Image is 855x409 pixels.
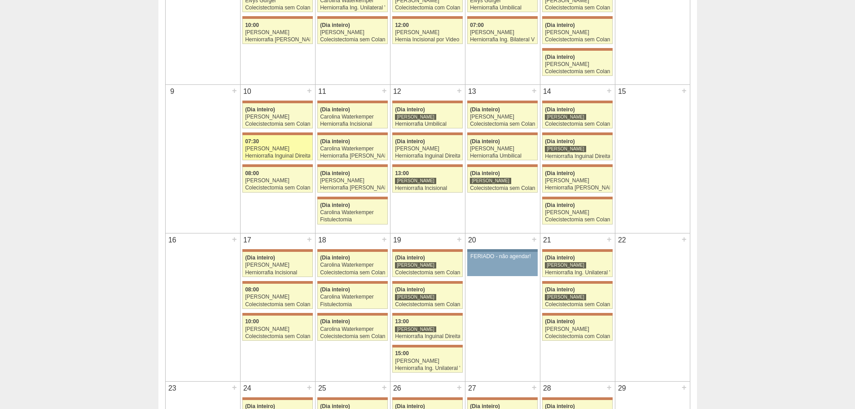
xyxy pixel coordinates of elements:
[392,252,462,277] a: (Dia inteiro) [PERSON_NAME] Colecistectomia sem Colangiografia VL
[381,233,388,245] div: +
[392,16,462,19] div: Key: Maria Braido
[680,233,688,245] div: +
[320,326,385,332] div: Carolina Waterkemper
[320,262,385,268] div: Carolina Waterkemper
[395,286,425,293] span: (Dia inteiro)
[542,51,612,76] a: (Dia inteiro) [PERSON_NAME] Colecistectomia sem Colangiografia VL
[245,22,259,28] span: 10:00
[542,167,612,192] a: (Dia inteiro) [PERSON_NAME] Herniorrafia [PERSON_NAME]
[317,199,387,224] a: (Dia inteiro) Carolina Waterkemper Fistulectomia
[395,350,409,356] span: 15:00
[540,233,554,247] div: 21
[392,345,462,347] div: Key: Maria Braido
[245,326,310,332] div: [PERSON_NAME]
[245,318,259,325] span: 10:00
[392,103,462,128] a: (Dia inteiro) [PERSON_NAME] Herniorrafia Umbilical
[542,135,612,160] a: (Dia inteiro) [PERSON_NAME] Herniorrafia Inguinal Direita
[467,103,537,128] a: (Dia inteiro) [PERSON_NAME] Colecistectomia sem Colangiografia VL
[390,85,404,98] div: 12
[545,210,610,215] div: [PERSON_NAME]
[392,313,462,316] div: Key: Maria Braido
[166,233,180,247] div: 16
[542,284,612,309] a: (Dia inteiro) [PERSON_NAME] Colecistectomia sem Colangiografia VL
[470,146,535,152] div: [PERSON_NAME]
[231,85,238,97] div: +
[531,382,538,393] div: +
[395,334,460,339] div: Herniorrafia Inguinal Direita
[395,358,460,364] div: [PERSON_NAME]
[470,37,535,43] div: Herniorrafia Ing. Bilateral VL
[317,284,387,309] a: (Dia inteiro) Carolina Waterkemper Fistulectomia
[395,30,460,35] div: [PERSON_NAME]
[381,85,388,97] div: +
[605,382,613,393] div: +
[542,164,612,167] div: Key: Maria Braido
[545,294,586,300] div: [PERSON_NAME]
[166,85,180,98] div: 9
[467,167,537,192] a: (Dia inteiro) [PERSON_NAME] Colecistectomia sem Colangiografia VL
[320,302,385,308] div: Fistulectomia
[242,167,312,192] a: 08:00 [PERSON_NAME] Colecistectomia sem Colangiografia
[242,316,312,341] a: 10:00 [PERSON_NAME] Colecistectomia sem Colangiografia VL
[542,397,612,400] div: Key: Maria Braido
[320,286,350,293] span: (Dia inteiro)
[242,164,312,167] div: Key: Maria Braido
[242,132,312,135] div: Key: Maria Braido
[242,103,312,128] a: (Dia inteiro) [PERSON_NAME] Colecistectomia sem Colangiografia VL
[395,146,460,152] div: [PERSON_NAME]
[545,69,610,75] div: Colecistectomia sem Colangiografia VL
[545,121,610,127] div: Colecistectomia sem Colangiografia
[545,145,586,152] div: [PERSON_NAME]
[395,153,460,159] div: Herniorrafia Inguinal Direita
[545,334,610,339] div: Colecistectomia com Colangiografia VL
[542,19,612,44] a: (Dia inteiro) [PERSON_NAME] Colecistectomia sem Colangiografia VL
[245,262,310,268] div: [PERSON_NAME]
[317,197,387,199] div: Key: Maria Braido
[320,334,385,339] div: Colecistectomia sem Colangiografia VL
[392,281,462,284] div: Key: Maria Braido
[245,5,310,11] div: Colecistectomia sem Colangiografia
[245,178,310,184] div: [PERSON_NAME]
[242,284,312,309] a: 08:00 [PERSON_NAME] Colecistectomia sem Colangiografia VL
[542,313,612,316] div: Key: Maria Braido
[392,19,462,44] a: 12:00 [PERSON_NAME] Hernia Incisional por Video
[317,101,387,103] div: Key: Maria Braido
[542,199,612,224] a: (Dia inteiro) [PERSON_NAME] Colecistectomia sem Colangiografia VL
[545,154,610,159] div: Herniorrafia Inguinal Direita
[317,19,387,44] a: (Dia inteiro) [PERSON_NAME] Colecistectomia sem Colangiografia VL
[467,252,537,276] a: FERIADO - não agendar!
[395,326,436,333] div: [PERSON_NAME]
[392,284,462,309] a: (Dia inteiro) [PERSON_NAME] Colecistectomia sem Colangiografia VL
[545,217,610,223] div: Colecistectomia sem Colangiografia VL
[245,302,310,308] div: Colecistectomia sem Colangiografia VL
[317,316,387,341] a: (Dia inteiro) Carolina Waterkemper Colecistectomia sem Colangiografia VL
[320,153,385,159] div: Herniorrafia [PERSON_NAME]
[320,178,385,184] div: [PERSON_NAME]
[395,270,460,276] div: Colecistectomia sem Colangiografia VL
[242,135,312,160] a: 07:30 [PERSON_NAME] Herniorrafia Inguinal Direita
[392,132,462,135] div: Key: Maria Braido
[545,202,575,208] span: (Dia inteiro)
[242,16,312,19] div: Key: Maria Braido
[545,62,610,67] div: [PERSON_NAME]
[392,101,462,103] div: Key: Maria Braido
[317,135,387,160] a: (Dia inteiro) Carolina Waterkemper Herniorrafia [PERSON_NAME]
[245,286,259,293] span: 08:00
[245,294,310,300] div: [PERSON_NAME]
[242,249,312,252] div: Key: Maria Braido
[465,233,479,247] div: 20
[390,382,404,395] div: 26
[316,382,329,395] div: 25
[545,318,575,325] span: (Dia inteiro)
[545,138,575,145] span: (Dia inteiro)
[166,382,180,395] div: 23
[392,316,462,341] a: 13:00 [PERSON_NAME] Herniorrafia Inguinal Direita
[320,217,385,223] div: Fistulectomia
[467,135,537,160] a: (Dia inteiro) [PERSON_NAME] Herniorrafia Umbilical
[467,249,537,252] div: Key: Aviso
[680,382,688,393] div: +
[245,334,310,339] div: Colecistectomia sem Colangiografia VL
[465,85,479,98] div: 13
[242,252,312,277] a: (Dia inteiro) [PERSON_NAME] Herniorrafia Incisional
[542,281,612,284] div: Key: Maria Braido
